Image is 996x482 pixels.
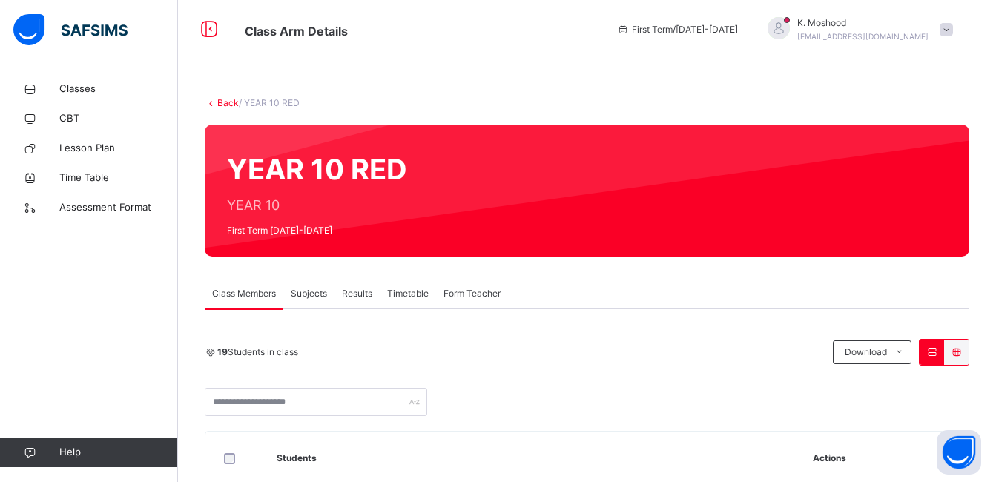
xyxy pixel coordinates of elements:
[212,287,276,300] span: Class Members
[59,141,178,156] span: Lesson Plan
[291,287,327,300] span: Subjects
[59,82,178,96] span: Classes
[13,14,128,45] img: safsims
[59,445,177,460] span: Help
[443,287,501,300] span: Form Teacher
[797,32,929,41] span: [EMAIL_ADDRESS][DOMAIN_NAME]
[59,200,178,215] span: Assessment Format
[217,97,239,108] a: Back
[217,346,228,357] b: 19
[937,430,981,475] button: Open asap
[342,287,372,300] span: Results
[59,111,178,126] span: CBT
[797,16,929,30] span: K. Moshood
[845,346,887,359] span: Download
[245,24,348,39] span: Class Arm Details
[617,23,738,36] span: session/term information
[217,346,298,359] span: Students in class
[387,287,429,300] span: Timetable
[59,171,178,185] span: Time Table
[753,16,960,43] div: K.Moshood
[239,97,300,108] span: / YEAR 10 RED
